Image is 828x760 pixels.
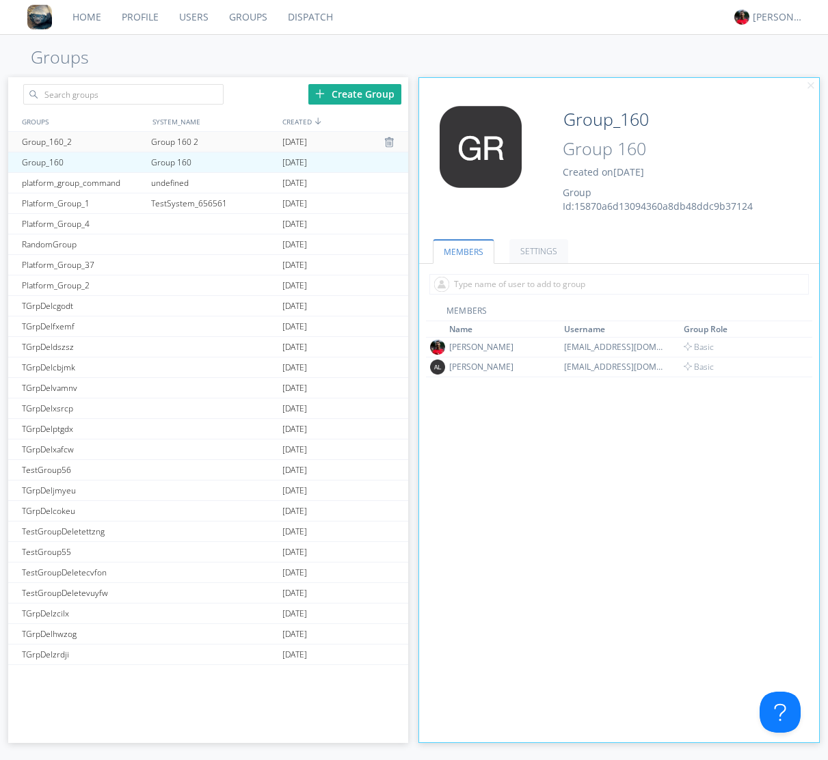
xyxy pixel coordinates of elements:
[18,603,148,623] div: TGrpDelzcilx
[148,132,279,152] div: Group 160 2
[18,234,148,254] div: RandomGroup
[8,480,408,501] a: TGrpDeljmyeu[DATE]
[148,173,279,193] div: undefined
[18,296,148,316] div: TGrpDelcgodt
[430,340,445,355] img: b497e1ca2c5b4877b05cb6c52fa8fbde
[426,305,812,321] div: MEMBERS
[18,624,148,644] div: TGrpDelhwzog
[8,357,408,378] a: TGrpDelcbjmk[DATE]
[18,398,148,418] div: TGrpDelxsrcp
[308,84,401,105] div: Create Group
[282,357,307,378] span: [DATE]
[18,460,148,480] div: TestGroup56
[449,361,552,372] div: [PERSON_NAME]
[282,583,307,603] span: [DATE]
[8,460,408,480] a: TestGroup56[DATE]
[279,111,410,131] div: CREATED
[282,214,307,234] span: [DATE]
[18,337,148,357] div: TGrpDeldszsz
[8,214,408,234] a: Platform_Group_4[DATE]
[18,255,148,275] div: Platform_Group_37
[282,501,307,521] span: [DATE]
[8,132,408,152] a: Group_160_2Group 160 2[DATE]
[282,316,307,337] span: [DATE]
[27,5,52,29] img: 8ff700cf5bab4eb8a436322861af2272
[8,337,408,357] a: TGrpDeldszsz[DATE]
[8,173,408,193] a: platform_group_commandundefined[DATE]
[18,357,148,377] div: TGrpDelcbjmk
[449,341,552,353] div: [PERSON_NAME]
[753,10,804,24] div: [PERSON_NAME]
[282,296,307,316] span: [DATE]
[558,136,779,162] input: System Name
[315,89,325,98] img: plus.svg
[429,106,532,188] img: 373638.png
[18,644,148,664] div: TGrpDelzrdji
[8,152,408,173] a: Group_160Group 160[DATE]
[8,439,408,460] a: TGrpDelxafcw[DATE]
[282,439,307,460] span: [DATE]
[18,665,148,685] div: TGrpDeliewjp
[282,378,307,398] span: [DATE]
[18,542,148,562] div: TestGroup55
[8,255,408,275] a: Platform_Group_37[DATE]
[8,665,408,686] a: TGrpDeliewjp[DATE]
[148,152,279,172] div: Group 160
[282,173,307,193] span: [DATE]
[8,316,408,337] a: TGrpDelfxemf[DATE]
[8,624,408,644] a: TGrpDelhwzog[DATE]
[18,439,148,459] div: TGrpDelxafcw
[509,239,568,263] a: SETTINGS
[8,644,408,665] a: TGrpDelzrdji[DATE]
[8,521,408,542] a: TestGroupDeletettzng[DATE]
[8,296,408,316] a: TGrpDelcgodt[DATE]
[282,193,307,214] span: [DATE]
[430,359,445,375] img: 373638.png
[282,542,307,562] span: [DATE]
[429,274,810,295] input: Type name of user to add to group
[558,106,779,133] input: Group Name
[282,152,307,173] span: [DATE]
[564,361,667,372] div: [EMAIL_ADDRESS][DOMAIN_NAME]
[18,316,148,336] div: TGrpDelfxemf
[18,173,148,193] div: platform_group_command
[282,132,307,152] span: [DATE]
[18,152,148,172] div: Group_160
[682,321,797,338] th: Toggle SortBy
[282,337,307,357] span: [DATE]
[282,398,307,419] span: [DATE]
[282,644,307,665] span: [DATE]
[760,692,801,733] iframe: Toggle Customer Support
[18,583,148,603] div: TestGroupDeletevuyfw
[8,501,408,521] a: TGrpDelcokeu[DATE]
[18,521,148,541] div: TestGroupDeletettzng
[18,501,148,521] div: TGrpDelcokeu
[148,193,279,213] div: TestSystem_656561
[8,275,408,296] a: Platform_Group_2[DATE]
[149,111,279,131] div: SYSTEM_NAME
[18,214,148,234] div: Platform_Group_4
[23,84,223,105] input: Search groups
[282,665,307,686] span: [DATE]
[18,480,148,500] div: TGrpDeljmyeu
[8,378,408,398] a: TGrpDelvamnv[DATE]
[18,562,148,582] div: TestGroupDeletecvfon
[8,542,408,562] a: TestGroup55[DATE]
[18,378,148,398] div: TGrpDelvamnv
[282,521,307,542] span: [DATE]
[18,275,148,295] div: Platform_Group_2
[18,419,148,439] div: TGrpDelptgdx
[8,234,408,255] a: RandomGroup[DATE]
[734,10,749,25] img: b497e1ca2c5b4877b05cb6c52fa8fbde
[563,186,753,213] span: Group Id: 15870a6d13094360a8db48ddc9b37124
[806,81,816,91] img: cancel.svg
[282,562,307,583] span: [DATE]
[684,361,714,372] span: Basic
[282,480,307,501] span: [DATE]
[8,583,408,603] a: TestGroupDeletevuyfw[DATE]
[282,255,307,275] span: [DATE]
[8,562,408,583] a: TestGroupDeletecvfon[DATE]
[282,460,307,480] span: [DATE]
[18,193,148,213] div: Platform_Group_1
[563,165,644,178] span: Created on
